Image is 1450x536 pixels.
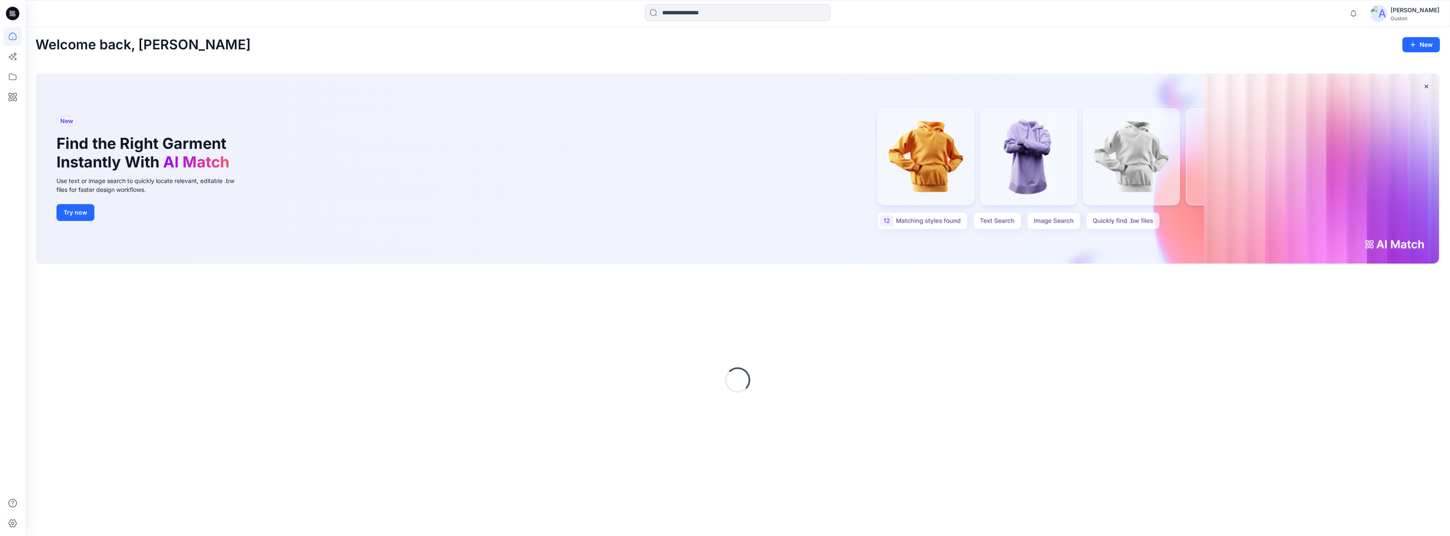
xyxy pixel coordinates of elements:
img: avatar [1370,5,1387,22]
h2: Welcome back, [PERSON_NAME] [35,37,251,53]
span: New [60,116,73,126]
div: [PERSON_NAME] [1391,5,1439,15]
button: Try now [56,204,94,221]
span: AI Match [163,153,229,171]
h1: Find the Right Garment Instantly With [56,135,234,171]
div: Use text or image search to quickly locate relevant, editable .bw files for faster design workflows. [56,176,246,194]
button: New [1402,37,1440,52]
div: Guston [1391,15,1439,22]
